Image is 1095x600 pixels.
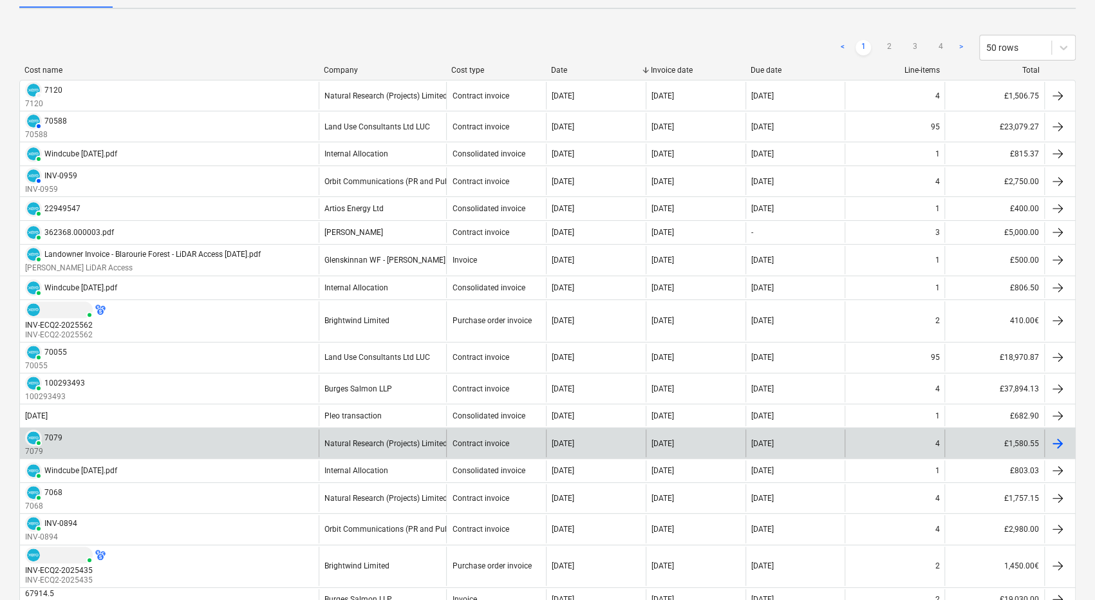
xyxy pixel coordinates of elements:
[751,525,774,534] div: [DATE]
[935,316,939,325] div: 2
[27,281,40,294] img: xero.svg
[25,321,93,330] div: INV-ECQ2-2025562
[44,149,117,158] div: Windcube [DATE].pdf
[552,91,574,100] div: [DATE]
[27,486,40,499] img: xero.svg
[25,246,42,263] div: Invoice has been synced with Xero and its status is currently PAID
[25,429,42,446] div: Invoice has been synced with Xero and its status is currently PAID
[944,484,1044,512] div: £1,757.15
[651,353,674,362] div: [DATE]
[95,550,106,560] div: Invoice has a different currency from the budget
[44,283,117,292] div: Windcube [DATE].pdf
[452,494,509,503] div: Contract invoice
[452,177,509,186] div: Contract invoice
[552,149,574,158] div: [DATE]
[651,384,674,393] div: [DATE]
[552,316,574,325] div: [DATE]
[935,91,939,100] div: 4
[25,566,93,575] div: INV-ECQ2-2025435
[25,129,67,140] p: 70588
[452,353,509,362] div: Contract invoice
[324,228,383,237] div: [PERSON_NAME]
[552,256,574,265] div: [DATE]
[552,204,574,213] div: [DATE]
[552,525,574,534] div: [DATE]
[751,228,753,237] div: -
[651,525,674,534] div: [DATE]
[452,466,525,475] div: Consolidated invoice
[324,316,389,325] div: Brightwind Limited
[27,84,40,97] img: xero.svg
[25,589,54,598] div: 67914.5
[1031,538,1095,600] iframe: Chat Widget
[751,283,774,292] div: [DATE]
[44,433,62,442] div: 7079
[552,283,574,292] div: [DATE]
[944,113,1044,140] div: £23,079.27
[324,466,388,475] div: Internal Allocation
[324,439,447,448] div: Natural Research (Projects) Limited
[25,361,67,371] p: 70055
[25,462,42,479] div: Invoice has been synced with Xero and its status is currently PAID
[452,316,531,325] div: Purchase order invoice
[944,344,1044,371] div: £18,970.87
[44,171,77,180] div: INV-0959
[881,40,897,55] a: Page 2
[25,279,42,296] div: Invoice has been synced with Xero and its status is currently PAID
[935,494,939,503] div: 4
[27,169,40,182] img: xero.svg
[324,204,384,213] div: Artios Energy Ltd
[651,466,674,475] div: [DATE]
[944,198,1044,219] div: £400.00
[935,256,939,265] div: 1
[552,177,574,186] div: [DATE]
[935,177,939,186] div: 4
[944,460,1044,481] div: £803.03
[651,177,674,186] div: [DATE]
[27,377,40,389] img: xero.svg
[850,66,940,75] div: Line-items
[44,250,261,259] div: Landowner Invoice - Blarourie Forest - LiDAR Access [DATE].pdf
[25,515,42,532] div: Invoice has been synced with Xero and its status is currently PAID
[935,283,939,292] div: 1
[935,228,939,237] div: 3
[25,200,42,217] div: Invoice has been synced with Xero and its status is currently PAID
[651,149,674,158] div: [DATE]
[751,149,774,158] div: [DATE]
[944,515,1044,543] div: £2,980.00
[452,256,476,265] div: Invoice
[324,177,498,186] div: Orbit Communications (PR and Public Affairs) Ltd
[751,353,774,362] div: [DATE]
[751,204,774,213] div: [DATE]
[935,466,939,475] div: 1
[552,411,574,420] div: [DATE]
[907,40,922,55] a: Page 3
[27,431,40,444] img: xero.svg
[44,204,80,213] div: 22949547
[452,283,525,292] div: Consolidated invoice
[27,147,40,160] img: xero.svg
[324,411,382,420] div: Pleo transaction
[452,204,525,213] div: Consolidated invoice
[44,519,77,528] div: INV-0894
[651,561,674,570] div: [DATE]
[944,547,1044,586] div: 1,450.00€
[953,40,969,55] a: Next page
[935,204,939,213] div: 1
[324,561,389,570] div: Brightwind Limited
[324,384,392,393] div: Burges Salmon LLP
[944,301,1044,341] div: 410.00€
[324,494,447,503] div: Natural Research (Projects) Limited
[944,144,1044,164] div: £815.37
[552,384,574,393] div: [DATE]
[25,547,93,563] div: Invoice has been synced with Xero and its status is currently PAID
[930,353,939,362] div: 95
[27,303,40,316] img: xero.svg
[25,532,77,543] p: INV-0894
[25,411,48,420] div: [DATE]
[27,202,40,215] img: xero.svg
[552,561,574,570] div: [DATE]
[27,248,40,261] img: xero.svg
[751,561,774,570] div: [DATE]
